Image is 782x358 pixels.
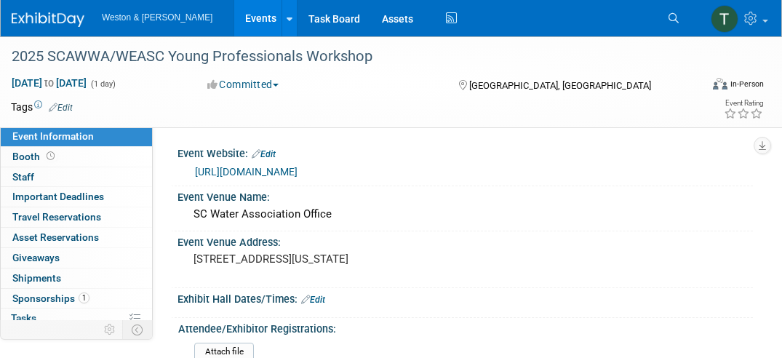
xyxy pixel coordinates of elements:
[202,77,284,92] button: Committed
[177,186,753,204] div: Event Venue Name:
[12,151,57,162] span: Booth
[11,312,36,324] span: Tasks
[469,80,651,91] span: [GEOGRAPHIC_DATA], [GEOGRAPHIC_DATA]
[1,309,152,328] a: Tasks
[12,171,34,183] span: Staff
[79,293,89,303] span: 1
[12,211,101,223] span: Travel Reservations
[89,79,116,89] span: (1 day)
[730,79,764,89] div: In-Person
[178,318,746,336] div: Attendee/Exhibitor Registrations:
[12,12,84,27] img: ExhibitDay
[12,231,99,243] span: Asset Reservations
[177,231,753,250] div: Event Venue Address:
[1,248,152,268] a: Giveaways
[97,320,123,339] td: Personalize Event Tab Strip
[1,127,152,146] a: Event Information
[1,228,152,247] a: Asset Reservations
[301,295,325,305] a: Edit
[724,100,763,107] div: Event Rating
[711,5,738,33] img: Tiffanie Knobloch
[188,203,742,226] div: SC Water Association Office
[44,151,57,162] span: Booth not reserved yet
[12,272,61,284] span: Shipments
[647,76,764,98] div: Event Format
[1,289,152,309] a: Sponsorships1
[1,147,152,167] a: Booth
[177,143,753,162] div: Event Website:
[1,207,152,227] a: Travel Reservations
[11,100,73,114] td: Tags
[252,149,276,159] a: Edit
[12,130,94,142] span: Event Information
[102,12,212,23] span: Weston & [PERSON_NAME]
[177,288,753,307] div: Exhibit Hall Dates/Times:
[7,44,690,70] div: 2025 SCAWWA/WEASC Young Professionals Workshop
[42,77,56,89] span: to
[12,293,89,304] span: Sponsorships
[1,187,152,207] a: Important Deadlines
[12,252,60,263] span: Giveaways
[49,103,73,113] a: Edit
[11,76,87,89] span: [DATE] [DATE]
[195,166,298,178] a: [URL][DOMAIN_NAME]
[193,252,402,266] pre: [STREET_ADDRESS][US_STATE]
[123,320,153,339] td: Toggle Event Tabs
[1,268,152,288] a: Shipments
[713,78,727,89] img: Format-Inperson.png
[1,167,152,187] a: Staff
[12,191,104,202] span: Important Deadlines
